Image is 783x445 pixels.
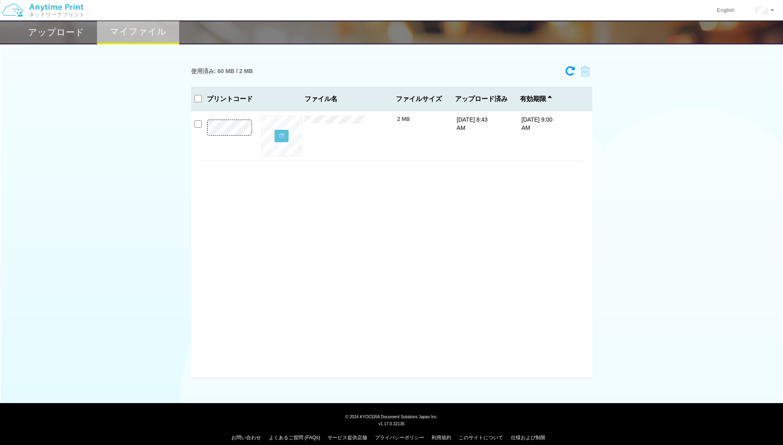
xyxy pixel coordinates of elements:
p: [DATE] 8:43 AM [457,115,488,132]
a: サービス提供店舗 [328,435,367,440]
span: 2 MB [397,116,410,122]
h3: プリントコード [201,95,259,103]
a: よくあるご質問 (FAQs) [269,435,320,440]
h3: 使用済み: 60 MB / 2 MB [191,68,253,74]
h2: マイファイル [110,27,166,37]
h2: アップロード [28,28,84,37]
p: [DATE] 9:00 AM [522,115,553,132]
a: お問い合わせ [231,435,261,440]
span: ファイル名 [305,95,393,103]
a: プライバシーポリシー [375,435,424,440]
a: 利用規約 [432,435,451,440]
a: 仕様および制限 [511,435,545,440]
span: v1.17.0.32136 [379,421,404,426]
span: © 2024 KYOCERA Document Solutions Japan Inc. [345,414,438,419]
a: このサイトについて [459,435,503,440]
span: アップロード済み [455,95,508,103]
span: ファイルサイズ [396,95,443,103]
span: 有効期限 [520,95,552,103]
